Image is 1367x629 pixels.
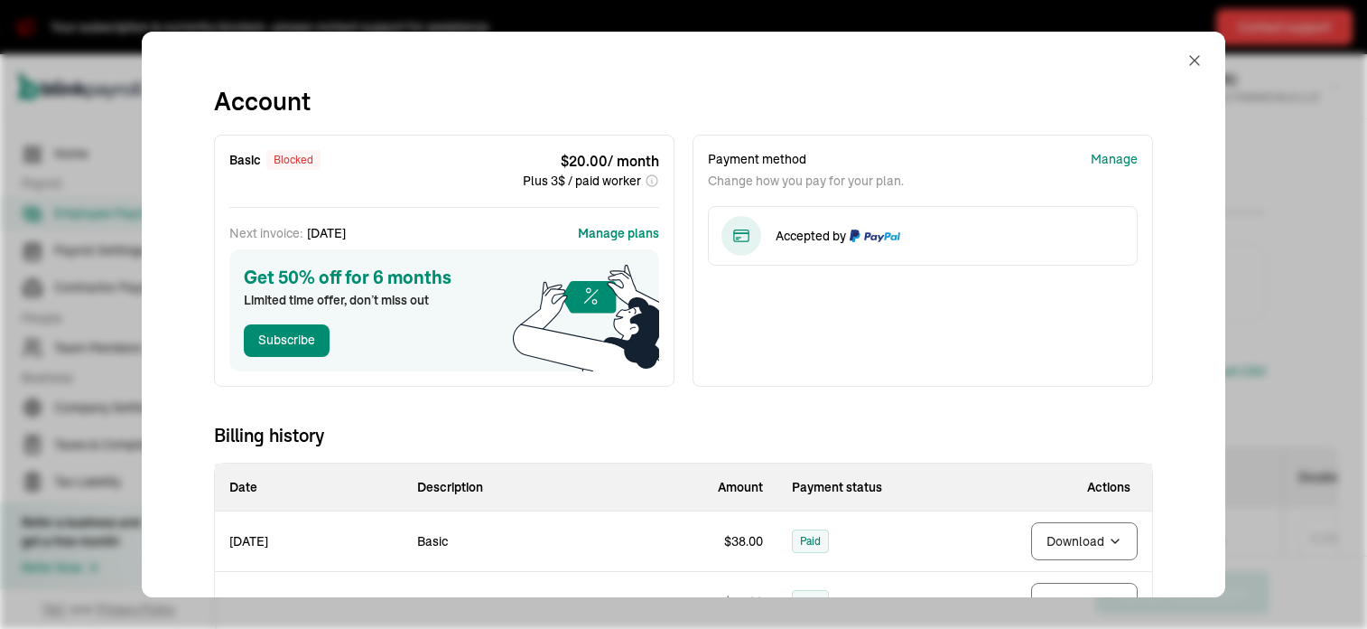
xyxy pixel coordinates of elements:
[229,224,303,242] span: Next invoice:
[708,150,904,168] p: Payment method
[244,291,645,310] span: Limited time offer, don’t miss out
[523,172,641,191] span: Plus 3$ / paid worker
[244,264,645,291] span: Get 50% off for 6 months
[229,533,268,549] span: [DATE]
[590,464,777,512] th: Amount
[403,464,591,512] th: Description
[578,224,659,242] button: Manage plans
[800,530,821,552] span: Paid
[962,29,1367,629] iframe: Chat Widget
[776,227,900,245] div: Accepted by
[215,464,403,512] th: Date
[800,591,821,613] span: Paid
[258,331,315,350] div: Subscribe
[561,150,659,172] span: $ 20.00 / month
[214,423,1153,448] span: Billing history
[777,464,965,512] th: Payment status
[417,533,448,549] span: Basic
[229,594,268,610] span: [DATE]
[724,594,763,610] span: $ 35.00
[708,172,904,190] p: Change how you pay for your plan.
[417,594,448,610] span: Basic
[724,533,763,549] span: $ 38.00
[307,224,346,242] span: [DATE]
[244,324,330,357] button: Subscribe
